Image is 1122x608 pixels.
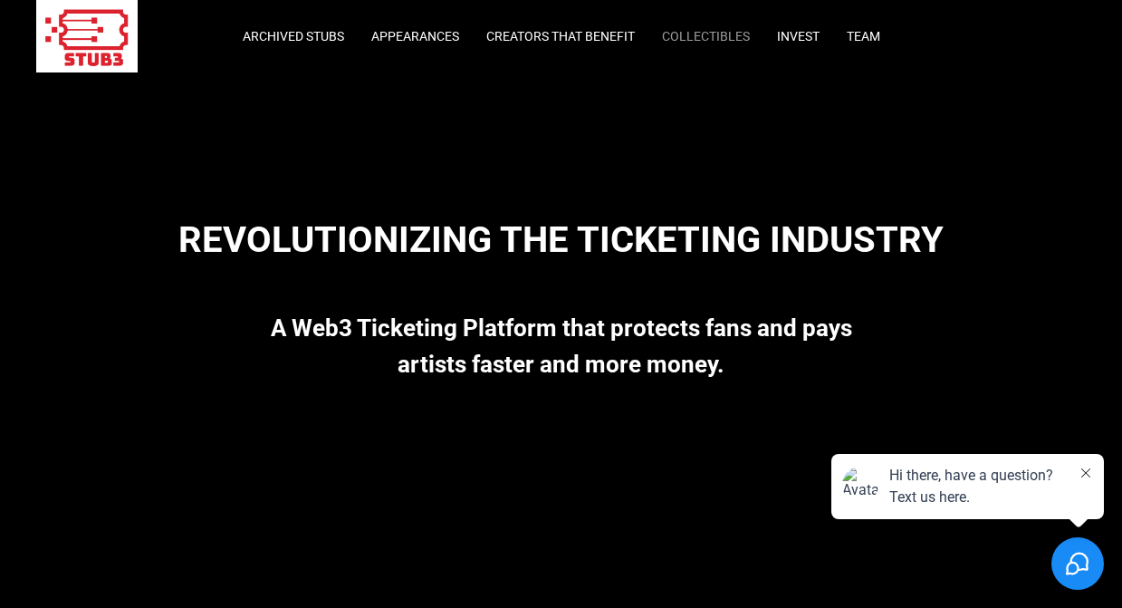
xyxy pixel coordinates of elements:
[777,29,820,43] a: Invest
[486,29,635,43] a: Creators that Benefit
[662,29,750,43] a: Collectibles
[271,314,852,378] strong: A Web3 Ticketing Platform that protects fans and pays artists faster and more money.
[243,29,344,43] a: Archived Stubs
[371,29,459,43] a: Appearances
[847,29,880,43] a: Team
[36,176,1087,261] div: Revolutionizing the Ticketing Industry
